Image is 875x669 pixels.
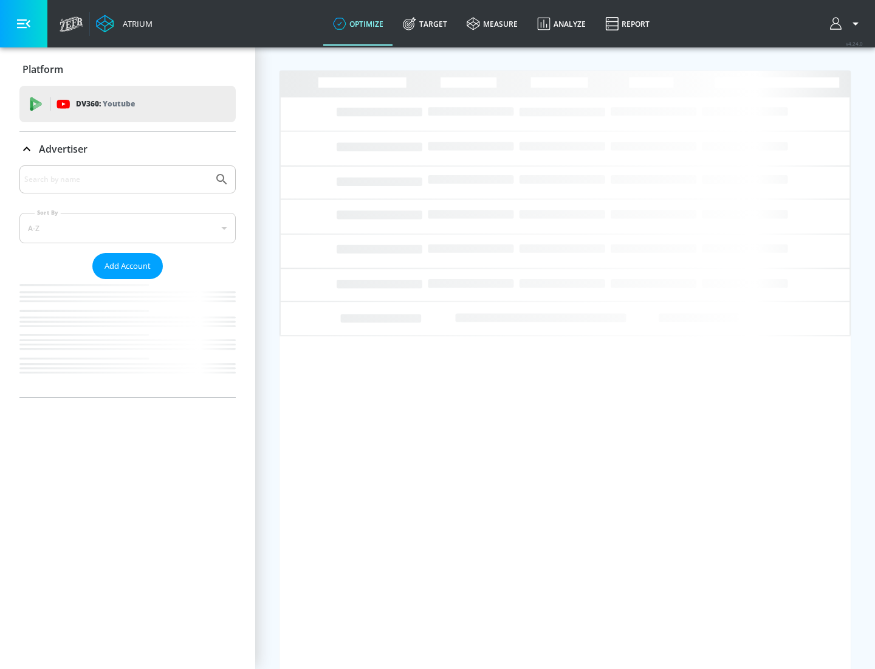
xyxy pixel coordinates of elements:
p: DV360: [76,97,135,111]
label: Sort By [35,209,61,217]
div: Advertiser [19,132,236,166]
p: Advertiser [39,142,87,156]
div: DV360: Youtube [19,86,236,122]
div: Platform [19,52,236,86]
a: Target [393,2,457,46]
a: optimize [323,2,393,46]
a: Analyze [527,2,595,46]
div: A-Z [19,213,236,243]
nav: list of Advertiser [19,279,236,397]
a: measure [457,2,527,46]
span: Add Account [105,259,151,273]
button: Add Account [92,253,163,279]
input: Search by name [24,172,208,187]
p: Youtube [103,97,135,110]
span: v 4.24.0 [846,40,863,47]
div: Atrium [118,18,153,29]
a: Report [595,2,659,46]
div: Advertiser [19,165,236,397]
p: Platform [22,63,63,76]
a: Atrium [96,15,153,33]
